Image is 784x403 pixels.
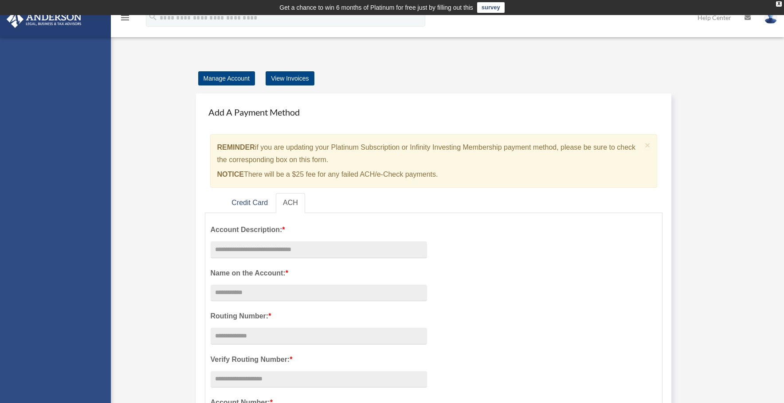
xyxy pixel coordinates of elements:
strong: NOTICE [217,170,244,178]
label: Verify Routing Number: [211,353,427,366]
a: View Invoices [266,71,314,85]
label: Account Description: [211,224,427,236]
a: survey [477,2,505,13]
a: Credit Card [224,193,275,213]
a: ACH [276,193,305,213]
strong: REMINDER [217,143,255,151]
span: × [645,140,651,150]
div: close [776,1,782,7]
img: User Pic [764,11,777,24]
a: menu [120,15,130,23]
p: There will be a $25 fee for any failed ACH/e-Check payments. [217,168,642,181]
div: Get a chance to win 6 months of Platinum for free just by filling out this [279,2,473,13]
a: Manage Account [198,71,255,85]
div: if you are updating your Platinum Subscription or Infinity Investing Membership payment method, p... [210,134,658,188]
h4: Add A Payment Method [205,102,663,122]
img: Anderson Advisors Platinum Portal [4,11,84,28]
i: search [148,12,158,22]
label: Routing Number: [211,310,427,322]
i: menu [120,12,130,23]
label: Name on the Account: [211,267,427,279]
button: Close [645,140,651,150]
